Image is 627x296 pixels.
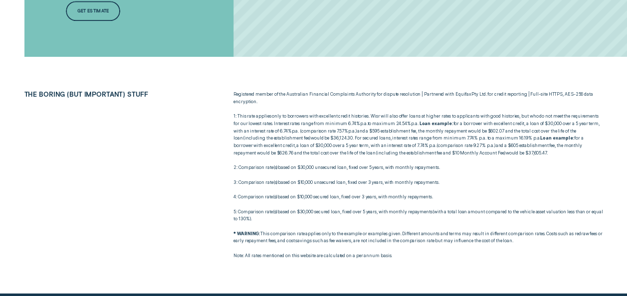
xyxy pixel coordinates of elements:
p: 2: Comparison rate s based on $30,000 unsecured loan, fixed over 5 years, with monthly repayments. [233,164,603,171]
strong: Loan example: [540,135,574,141]
p: 3: Comparison rate s based on $10,000 unsecured loan, fixed over 3 years, with monthly repayments. [233,179,603,186]
p: 1: This rate applies only to borrowers with excellent credit histories. Wisr will also offer loan... [233,113,603,156]
span: ( [300,128,301,134]
strong: * WARNING: [233,231,260,236]
p: This comparison rate applies only to the example or examples given. Different amounts and terms m... [233,230,603,245]
p: Note: All rates mentioned on this website are calculated on a per annum basis. [233,252,603,260]
p: 4: Comparison rate s based on $10,000 secured loan, fixed over 3 years, with monthly repayments. [233,193,603,201]
span: ( [376,150,377,155]
strong: Loan example: [419,121,453,126]
span: ( [272,194,274,199]
h2: The boring (but important) stuff [20,91,188,98]
span: ( [432,209,434,214]
span: p.a. [360,121,368,126]
p: 5: Comparison rate s based on $30,000 secured loan, fixed over 5 years, with monthly repayments w... [233,208,603,223]
span: ( [272,209,274,214]
span: ) [249,216,251,221]
span: p.a. [291,128,299,134]
span: Ltd [479,91,486,97]
span: ( [436,143,438,148]
span: ) [276,164,278,170]
span: Per Annum [360,121,368,126]
span: ( [273,179,274,185]
span: ) [309,135,311,141]
span: Per Annum [348,128,356,134]
span: ) [276,194,277,199]
span: p.a. [411,121,418,126]
span: Per Annum [411,121,418,126]
span: ( [243,135,244,141]
span: ) [276,209,277,214]
span: P T Y [471,91,478,97]
span: ) [494,143,495,148]
span: L T D [479,91,486,97]
span: ) [356,128,357,134]
p: Registered member of the Australian Financial Complaints Authority for dispute resolution | Partn... [233,91,603,105]
span: ) [504,150,506,155]
span: Per Annum [291,128,299,134]
span: ( [273,164,274,170]
span: p.a. [348,128,356,134]
span: Pty [471,91,478,97]
span: ) [276,179,278,185]
a: Get estimate [66,1,120,21]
